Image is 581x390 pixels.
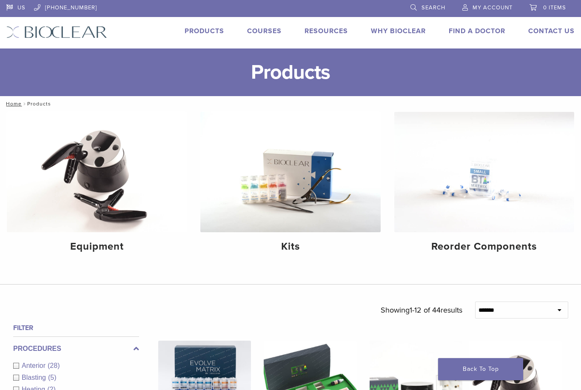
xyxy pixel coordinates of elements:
[247,27,282,35] a: Courses
[200,112,380,232] img: Kits
[48,362,60,369] span: (28)
[3,101,22,107] a: Home
[48,374,57,381] span: (5)
[438,358,523,380] a: Back To Top
[371,27,426,35] a: Why Bioclear
[14,239,180,254] h4: Equipment
[543,4,566,11] span: 0 items
[13,323,139,333] h4: Filter
[22,102,27,106] span: /
[22,374,48,381] span: Blasting
[381,302,462,319] p: Showing results
[13,344,139,354] label: Procedures
[449,27,505,35] a: Find A Doctor
[528,27,575,35] a: Contact Us
[185,27,224,35] a: Products
[394,112,574,260] a: Reorder Components
[207,239,373,254] h4: Kits
[22,362,48,369] span: Anterior
[401,239,567,254] h4: Reorder Components
[422,4,445,11] span: Search
[6,26,107,38] img: Bioclear
[7,112,187,232] img: Equipment
[473,4,513,11] span: My Account
[394,112,574,232] img: Reorder Components
[305,27,348,35] a: Resources
[200,112,380,260] a: Kits
[7,112,187,260] a: Equipment
[410,305,441,315] span: 1-12 of 44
